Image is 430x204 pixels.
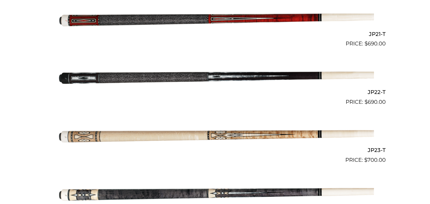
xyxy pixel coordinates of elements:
bdi: 690.00 [365,99,386,105]
span: $ [364,157,367,163]
span: $ [365,99,368,105]
span: $ [365,40,368,47]
a: JP23-T $700.00 [44,109,386,164]
img: JP22-T [56,50,374,103]
bdi: 690.00 [365,40,386,47]
h2: JP23-T [44,144,386,156]
bdi: 700.00 [364,157,386,163]
h2: JP22-T [44,86,386,98]
h2: JP21-T [44,28,386,40]
a: JP22-T $690.00 [44,50,386,106]
img: JP23-T [56,109,374,162]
